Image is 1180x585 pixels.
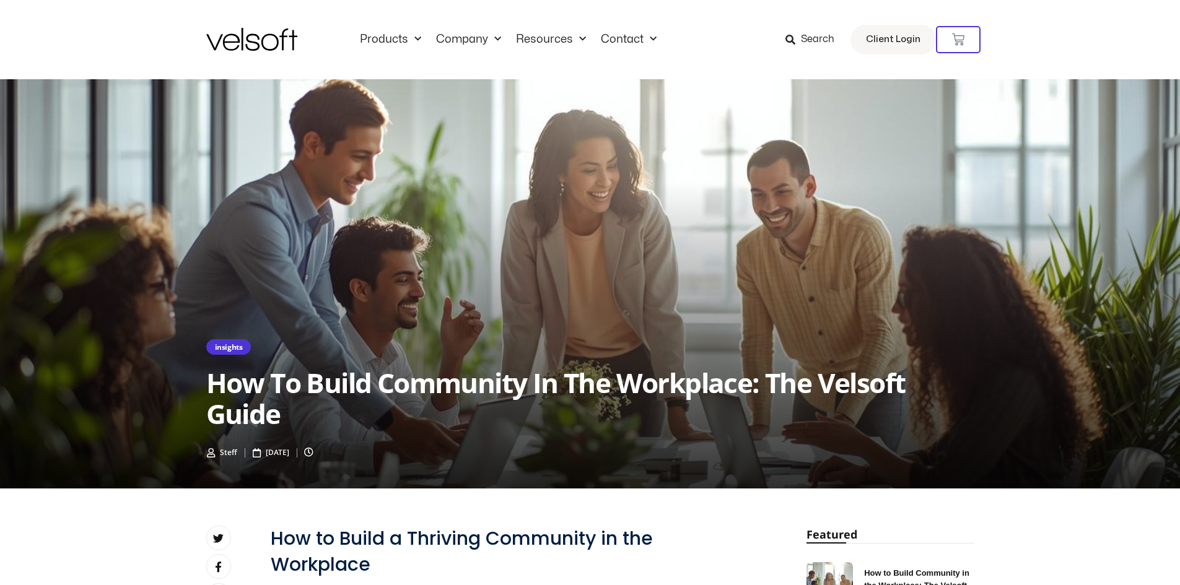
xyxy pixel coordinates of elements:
a: insights [215,342,243,352]
a: CompanyMenu Toggle [429,33,509,46]
h2: How to Build Community in the Workplace: The Velsoft Guide [206,367,974,429]
span: [DATE] [266,447,289,457]
img: Velsoft Training Materials [206,28,297,51]
a: ContactMenu Toggle [593,33,664,46]
a: Search [785,29,843,50]
h2: Featured [806,526,974,543]
span: Client Login [866,32,920,48]
a: ResourcesMenu Toggle [509,33,593,46]
span: Search [801,32,834,48]
nav: Menu [352,33,664,46]
span: Steff [220,447,237,457]
a: Client Login [850,25,936,54]
a: ProductsMenu Toggle [352,33,429,46]
h1: How to Build a Thriving Community in the Workplace [271,526,757,578]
